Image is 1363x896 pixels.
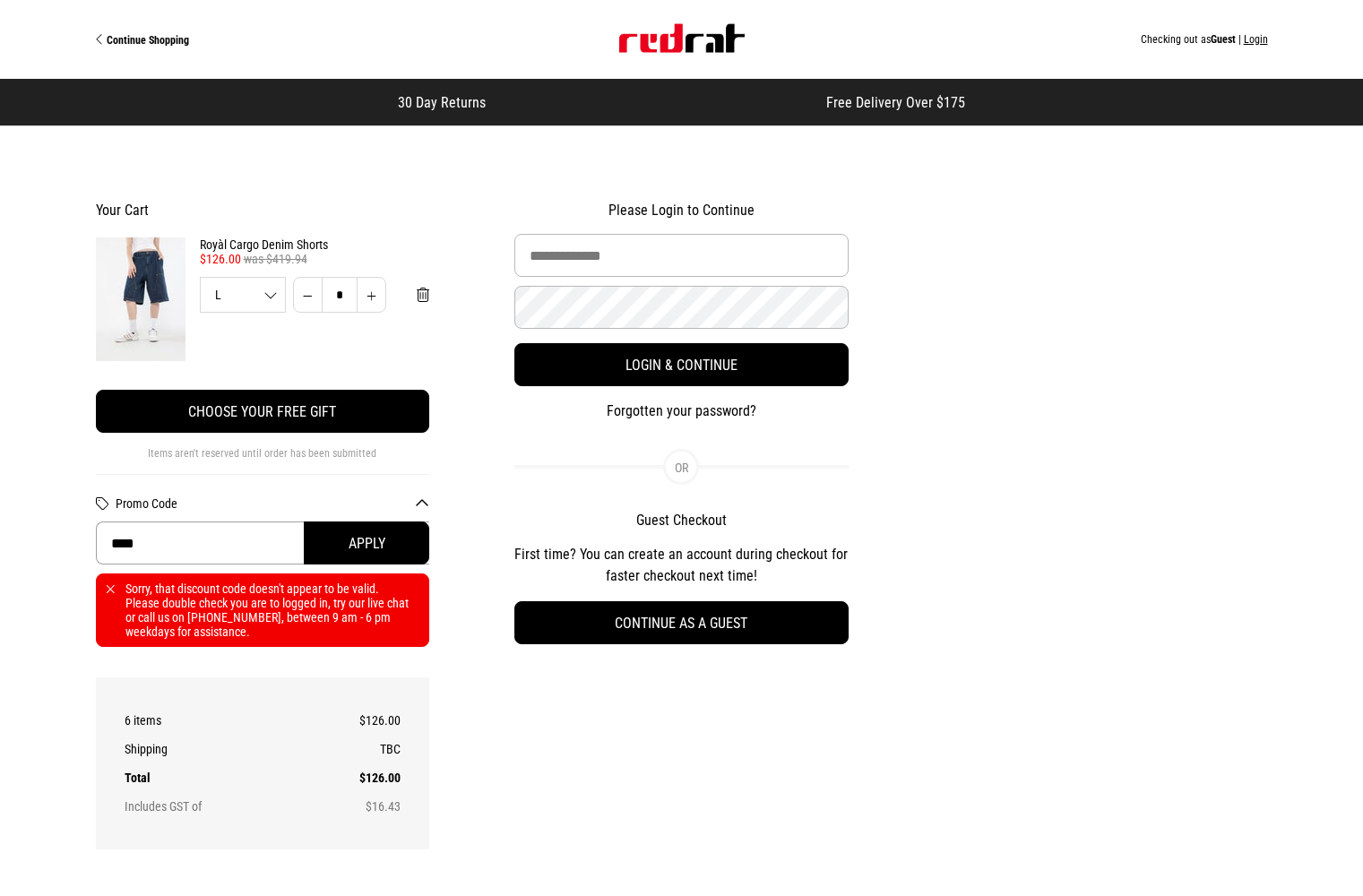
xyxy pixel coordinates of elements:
[200,252,241,266] span: $126.00
[522,93,790,111] iframe: Customer reviews powered by Trustpilot
[514,512,849,530] h2: Guest Checkout
[1238,33,1241,46] span: |
[514,286,849,329] input: Password
[1244,33,1268,46] button: Login
[125,735,305,763] th: Shipping
[125,706,305,735] th: 6 items
[96,521,430,564] input: Promo Code
[357,277,386,313] button: Increase quantity
[304,521,429,564] button: Apply
[244,252,307,266] span: was $419.94
[125,792,305,821] th: Includes GST of
[514,544,849,587] p: First time? You can create an account during checkout for faster checkout next time!
[293,277,323,313] button: Decrease quantity
[96,32,389,47] a: Continue Shopping
[305,792,401,821] td: $16.43
[200,237,430,252] a: Royàl Cargo Denim Shorts
[514,601,849,644] button: Continue as a guest
[402,277,444,313] button: Remove from cart
[934,202,1268,515] iframe: Customer reviews powered by Trustpilot
[107,34,189,47] span: Continue Shopping
[389,33,1268,46] div: Checking out as
[305,763,401,792] td: $126.00
[514,202,849,220] h2: Please Login to Continue
[96,573,430,647] div: Sorry, that discount code doesn't appear to be valid. Please double check you are to logged in, t...
[322,277,358,313] input: Quantity
[398,94,486,111] span: 30 Day Returns
[305,735,401,763] td: TBC
[1211,33,1236,46] span: Guest
[96,237,185,361] img: Royàl Cargo Denim Shorts
[514,234,849,277] input: Email Address
[826,94,965,111] span: Free Delivery Over $175
[96,390,430,433] button: Choose your free gift
[116,496,430,511] button: Promo Code
[514,401,849,422] button: Forgotten your password?
[619,24,745,53] img: Red Rat
[96,202,430,220] h2: Your Cart
[125,763,305,792] th: Total
[201,289,285,301] span: L
[305,706,401,735] td: $126.00
[96,447,430,474] div: Items aren't reserved until order has been submitted
[514,343,849,386] button: Login & Continue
